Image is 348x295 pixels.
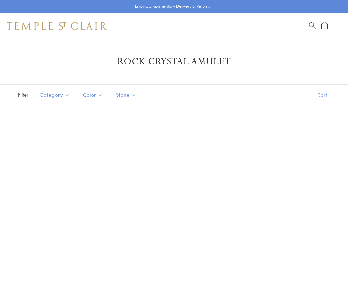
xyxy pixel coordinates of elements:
[7,22,107,30] img: Temple St. Clair
[303,85,348,105] button: Show sort by
[309,22,316,30] a: Search
[36,91,75,99] span: Category
[80,91,108,99] span: Color
[333,22,341,30] button: Open navigation
[35,87,75,102] button: Category
[17,56,331,68] h1: Rock Crystal Amulet
[135,3,210,10] p: Enjoy Complimentary Delivery & Returns
[113,91,141,99] span: Stone
[111,87,141,102] button: Stone
[78,87,108,102] button: Color
[321,22,328,30] a: Open Shopping Bag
